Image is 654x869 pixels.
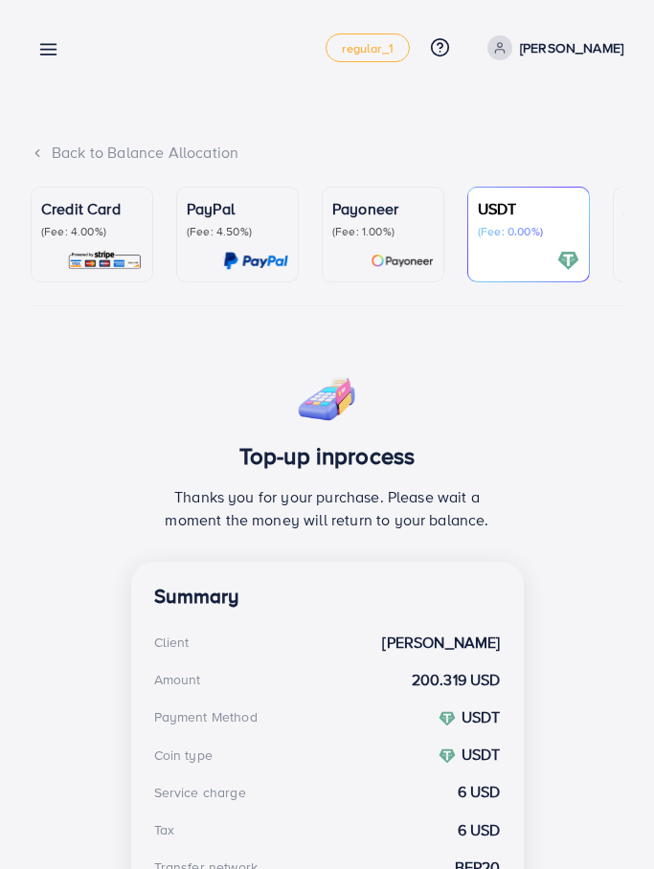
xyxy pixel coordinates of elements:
p: PayPal [187,197,288,220]
div: Client [154,633,190,652]
p: (Fee: 4.00%) [41,224,143,239]
iframe: Chat [236,166,640,855]
a: regular_1 [326,33,409,62]
div: Payment Method [154,707,258,726]
p: Credit Card [41,197,143,220]
h3: Top-up inprocess [154,442,501,470]
img: card [223,250,288,272]
p: [PERSON_NAME] [520,36,623,59]
p: (Fee: 4.50%) [187,224,288,239]
div: Service charge [154,783,246,802]
div: Amount [154,670,201,689]
a: [PERSON_NAME] [480,35,623,60]
p: Thanks you for your purchase. Please wait a moment the money will return to your balance. [154,485,501,531]
div: Coin type [154,746,213,765]
img: card [67,250,143,272]
span: regular_1 [342,42,393,55]
div: Tax [154,820,174,839]
div: Back to Balance Allocation [31,142,623,164]
h4: Summary [154,585,501,609]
